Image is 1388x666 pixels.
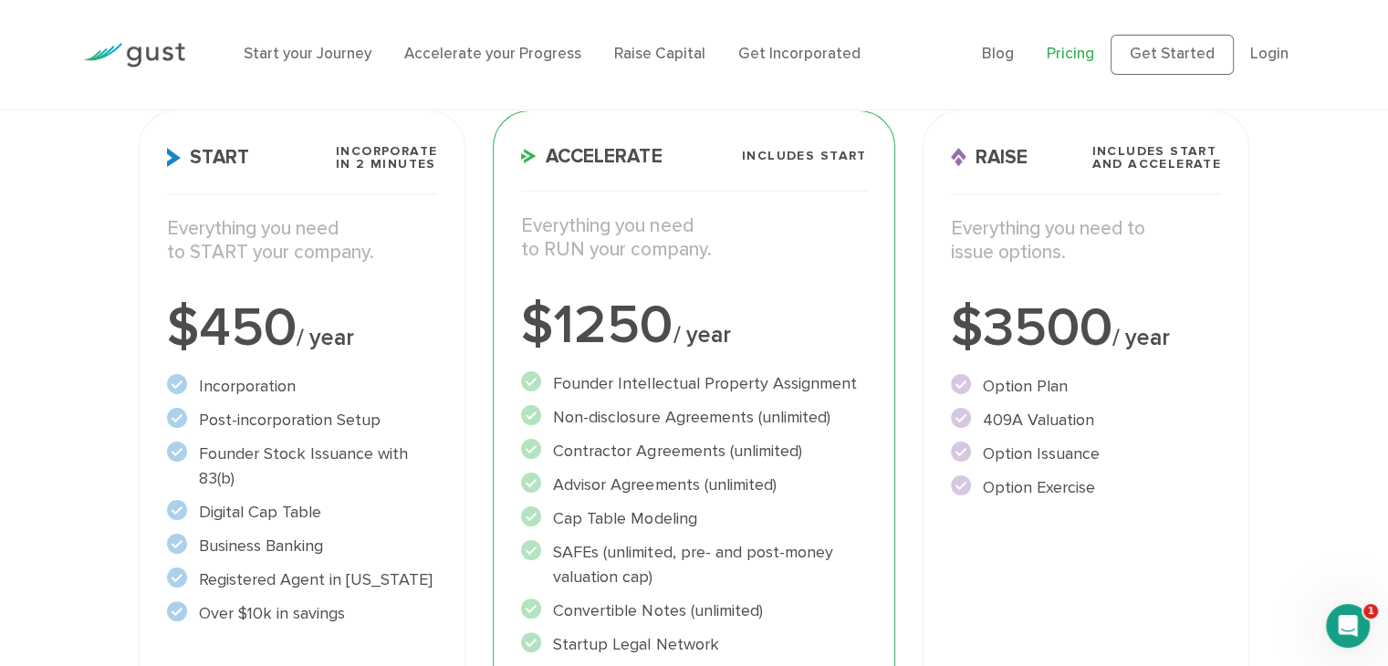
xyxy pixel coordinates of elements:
img: Accelerate Icon [521,149,537,163]
li: Post-incorporation Setup [167,408,438,432]
div: $1250 [521,298,866,353]
span: Accelerate [521,147,662,166]
li: Over $10k in savings [167,601,438,626]
img: Gust Logo [83,43,185,68]
iframe: Intercom live chat [1326,604,1370,648]
a: Start your Journey [244,45,371,63]
p: Everything you need to RUN your company. [521,214,866,263]
li: Cap Table Modeling [521,506,866,531]
li: 409A Valuation [951,408,1222,432]
li: Option Issuance [951,442,1222,466]
span: Raise [951,148,1028,167]
li: SAFEs (unlimited, pre- and post-money valuation cap) [521,540,866,589]
li: Advisor Agreements (unlimited) [521,473,866,497]
a: Pricing [1047,45,1094,63]
li: Contractor Agreements (unlimited) [521,439,866,463]
li: Convertible Notes (unlimited) [521,598,866,623]
li: Digital Cap Table [167,500,438,525]
div: $3500 [951,301,1222,356]
span: / year [673,321,730,349]
p: Everything you need to START your company. [167,217,438,265]
img: Start Icon X2 [167,148,181,167]
li: Founder Stock Issuance with 83(b) [167,442,438,491]
span: Incorporate in 2 Minutes [336,145,437,171]
li: Incorporation [167,374,438,399]
span: Start [167,148,249,167]
img: Raise Icon [951,148,966,167]
li: Registered Agent in [US_STATE] [167,567,438,592]
a: Login [1250,45,1289,63]
li: Startup Legal Network [521,632,866,657]
a: Blog [982,45,1014,63]
a: Raise Capital [614,45,705,63]
a: Get Started [1111,35,1234,75]
a: Get Incorporated [738,45,861,63]
span: 1 [1363,604,1378,619]
span: / year [1112,324,1170,351]
li: Option Exercise [951,475,1222,500]
div: $450 [167,301,438,356]
p: Everything you need to issue options. [951,217,1222,265]
span: Includes START and ACCELERATE [1091,145,1221,171]
li: Non-disclosure Agreements (unlimited) [521,405,866,430]
a: Accelerate your Progress [404,45,581,63]
li: Founder Intellectual Property Assignment [521,371,866,396]
span: / year [297,324,354,351]
li: Business Banking [167,534,438,558]
li: Option Plan [951,374,1222,399]
span: Includes START [742,150,867,162]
